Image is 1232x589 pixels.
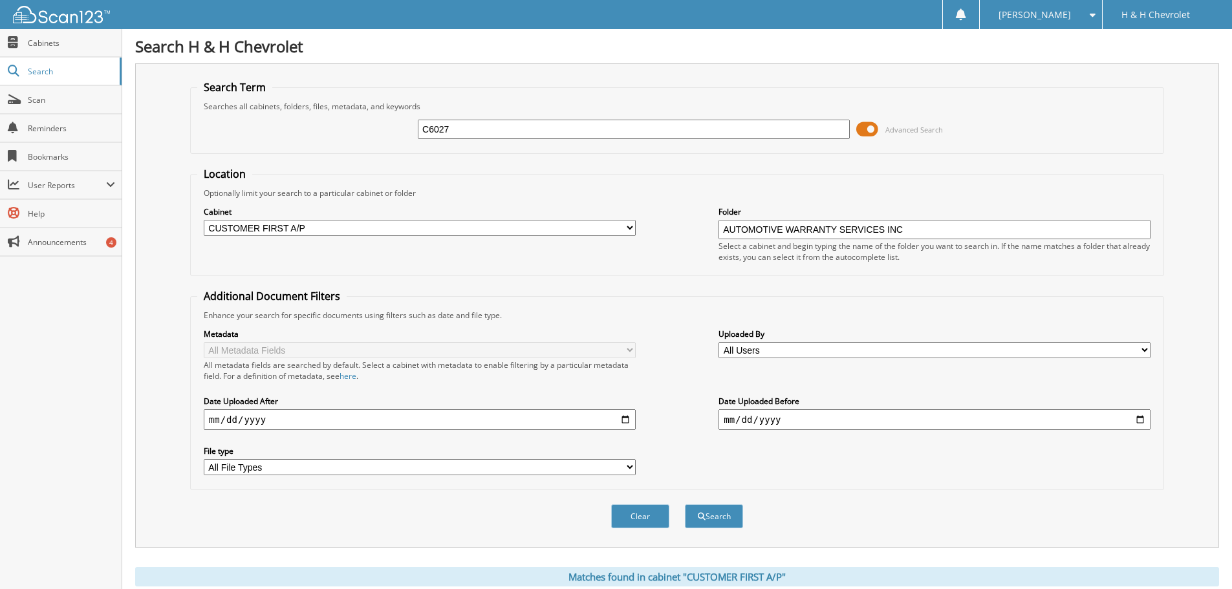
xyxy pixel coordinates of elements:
[204,445,636,456] label: File type
[28,37,115,48] span: Cabinets
[197,80,272,94] legend: Search Term
[28,66,113,77] span: Search
[28,237,115,248] span: Announcements
[135,567,1219,586] div: Matches found in cabinet "CUSTOMER FIRST A/P"
[135,36,1219,57] h1: Search H & H Chevrolet
[197,187,1157,198] div: Optionally limit your search to a particular cabinet or folder
[197,310,1157,321] div: Enhance your search for specific documents using filters such as date and file type.
[204,359,636,381] div: All metadata fields are searched by default. Select a cabinet with metadata to enable filtering b...
[13,6,110,23] img: scan123-logo-white.svg
[204,328,636,339] label: Metadata
[28,123,115,134] span: Reminders
[611,504,669,528] button: Clear
[340,370,356,381] a: here
[1121,11,1190,19] span: H & H Chevrolet
[197,289,347,303] legend: Additional Document Filters
[719,409,1151,430] input: end
[197,101,1157,112] div: Searches all cabinets, folders, files, metadata, and keywords
[719,396,1151,407] label: Date Uploaded Before
[685,504,743,528] button: Search
[719,206,1151,217] label: Folder
[999,11,1071,19] span: [PERSON_NAME]
[204,409,636,430] input: start
[204,396,636,407] label: Date Uploaded After
[28,94,115,105] span: Scan
[28,151,115,162] span: Bookmarks
[204,206,636,217] label: Cabinet
[28,180,106,191] span: User Reports
[885,125,943,134] span: Advanced Search
[197,167,252,181] legend: Location
[106,237,116,248] div: 4
[719,328,1151,339] label: Uploaded By
[719,241,1151,262] div: Select a cabinet and begin typing the name of the folder you want to search in. If the name match...
[28,208,115,219] span: Help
